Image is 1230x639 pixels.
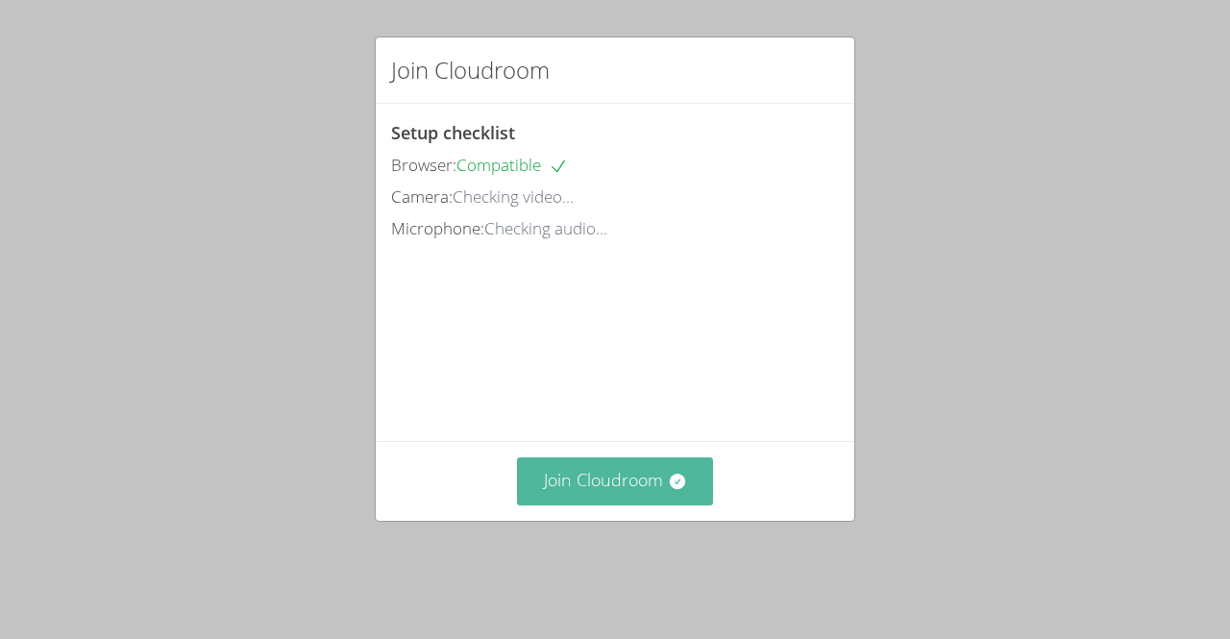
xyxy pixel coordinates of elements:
span: Checking video... [453,185,574,208]
h2: Join Cloudroom [391,53,550,87]
button: Join Cloudroom [517,457,714,504]
span: Checking audio... [484,217,607,239]
span: Setup checklist [391,121,515,144]
span: Compatible [456,154,568,176]
span: Browser: [391,154,456,176]
span: Microphone: [391,217,484,239]
span: Camera: [391,185,453,208]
